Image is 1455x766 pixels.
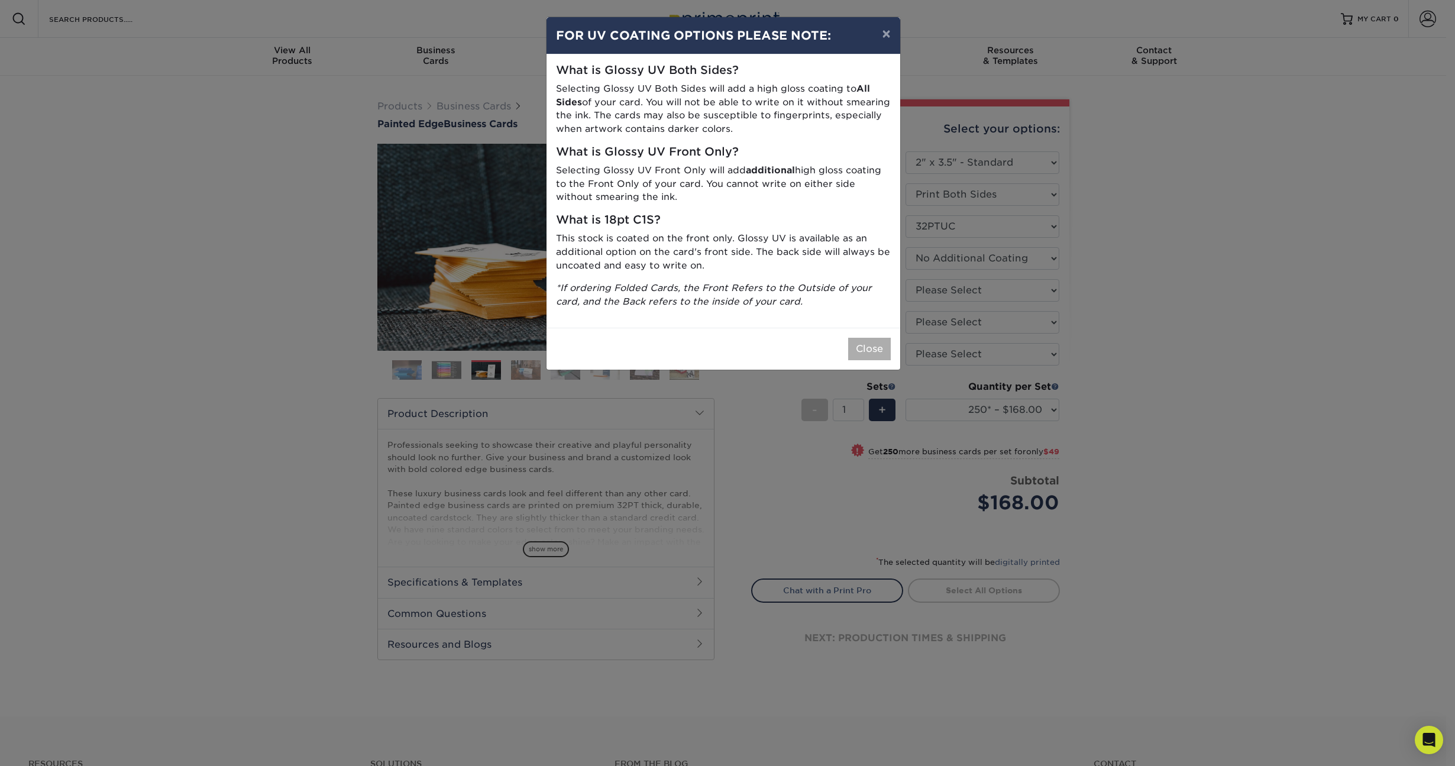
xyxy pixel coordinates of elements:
[556,83,870,108] strong: All Sides
[556,27,891,44] h4: FOR UV COATING OPTIONS PLEASE NOTE:
[872,17,900,50] button: ×
[556,232,891,272] p: This stock is coated on the front only. Glossy UV is available as an additional option on the car...
[556,214,891,227] h5: What is 18pt C1S?
[1415,726,1443,754] div: Open Intercom Messenger
[746,164,795,176] strong: additional
[556,164,891,204] p: Selecting Glossy UV Front Only will add high gloss coating to the Front Only of your card. You ca...
[556,282,872,307] i: *If ordering Folded Cards, the Front Refers to the Outside of your card, and the Back refers to t...
[556,64,891,77] h5: What is Glossy UV Both Sides?
[848,338,891,360] button: Close
[556,146,891,159] h5: What is Glossy UV Front Only?
[556,82,891,136] p: Selecting Glossy UV Both Sides will add a high gloss coating to of your card. You will not be abl...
